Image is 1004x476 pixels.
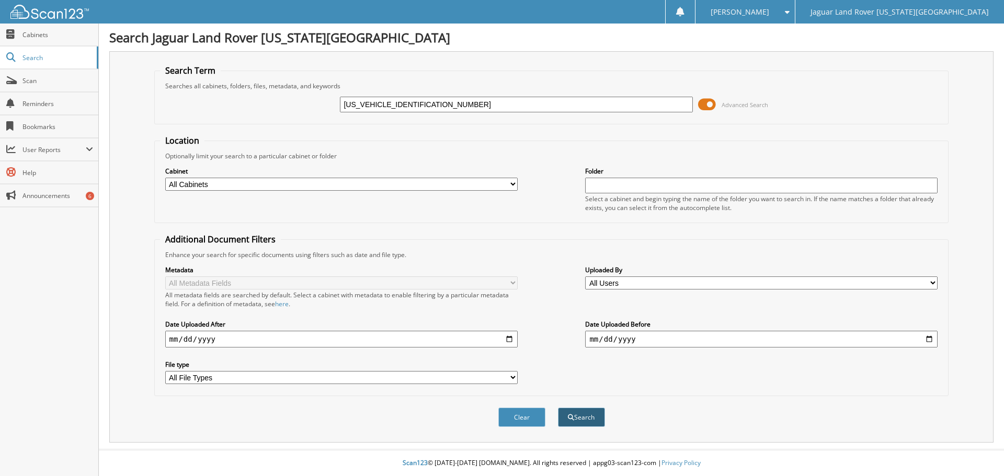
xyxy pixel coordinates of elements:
[585,194,938,212] div: Select a cabinet and begin typing the name of the folder you want to search in. If the name match...
[22,30,93,39] span: Cabinets
[165,291,518,308] div: All metadata fields are searched by default. Select a cabinet with metadata to enable filtering b...
[10,5,89,19] img: scan123-logo-white.svg
[22,122,93,131] span: Bookmarks
[165,167,518,176] label: Cabinet
[160,250,943,259] div: Enhance your search for specific documents using filters such as date and file type.
[661,458,701,467] a: Privacy Policy
[952,426,1004,476] iframe: Chat Widget
[160,152,943,160] div: Optionally limit your search to a particular cabinet or folder
[160,135,204,146] legend: Location
[22,99,93,108] span: Reminders
[722,101,768,109] span: Advanced Search
[558,408,605,427] button: Search
[585,331,938,347] input: end
[22,168,93,177] span: Help
[275,299,289,308] a: here
[160,65,221,76] legend: Search Term
[160,234,281,245] legend: Additional Document Filters
[165,320,518,329] label: Date Uploaded After
[165,331,518,347] input: start
[22,191,93,200] span: Announcements
[160,82,943,90] div: Searches all cabinets, folders, files, metadata, and keywords
[22,53,92,62] span: Search
[585,265,938,274] label: Uploaded By
[165,265,518,274] label: Metadata
[585,320,938,329] label: Date Uploaded Before
[165,360,518,369] label: File type
[22,76,93,85] span: Scan
[22,145,86,154] span: User Reports
[811,9,989,15] span: Jaguar Land Rover [US_STATE][GEOGRAPHIC_DATA]
[498,408,545,427] button: Clear
[99,450,1004,476] div: © [DATE]-[DATE] [DOMAIN_NAME]. All rights reserved | appg03-scan123-com |
[711,9,769,15] span: [PERSON_NAME]
[109,29,994,46] h1: Search Jaguar Land Rover [US_STATE][GEOGRAPHIC_DATA]
[585,167,938,176] label: Folder
[403,458,428,467] span: Scan123
[86,192,94,200] div: 6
